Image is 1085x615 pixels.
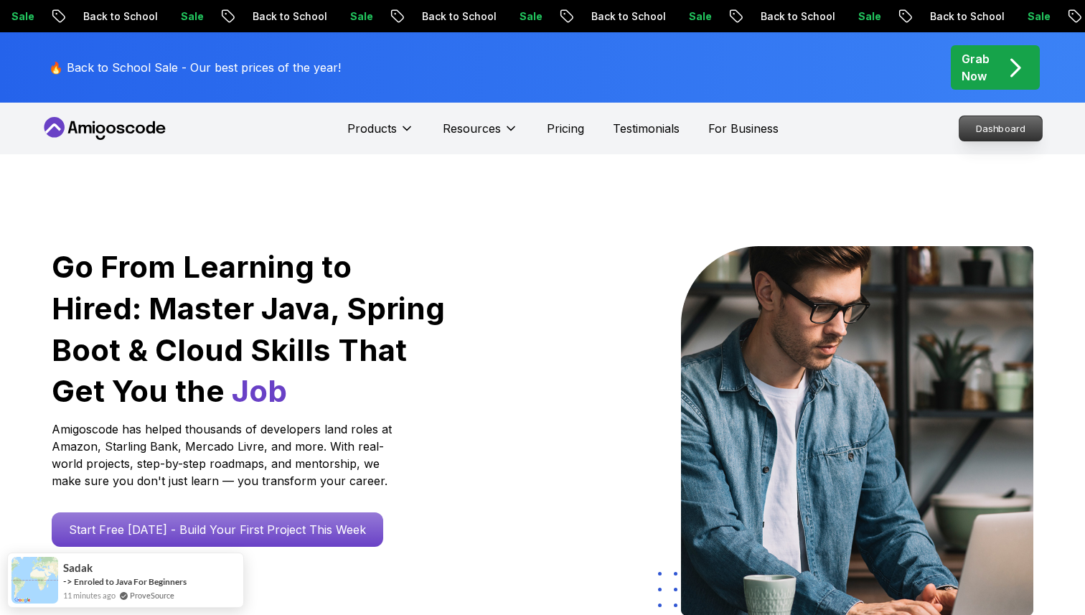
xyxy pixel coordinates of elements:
[52,421,396,489] p: Amigoscode has helped thousands of developers land roles at Amazon, Starling Bank, Mercado Livre,...
[871,9,969,24] p: Back to School
[130,589,174,601] a: ProveSource
[291,9,337,24] p: Sale
[630,9,676,24] p: Sale
[363,9,461,24] p: Back to School
[461,9,507,24] p: Sale
[613,120,680,137] a: Testimonials
[547,120,584,137] a: Pricing
[962,50,990,85] p: Grab Now
[347,120,414,149] button: Products
[63,562,93,574] span: Sadak
[232,372,287,409] span: Job
[63,576,72,587] span: ->
[959,116,1042,141] p: Dashboard
[52,246,447,412] h1: Go From Learning to Hired: Master Java, Spring Boot & Cloud Skills That Get You the
[969,9,1015,24] p: Sale
[443,120,518,149] button: Resources
[708,120,779,137] a: For Business
[443,120,501,137] p: Resources
[799,9,845,24] p: Sale
[49,59,341,76] p: 🔥 Back to School Sale - Our best prices of the year!
[702,9,799,24] p: Back to School
[74,576,187,588] a: Enroled to Java For Beginners
[194,9,291,24] p: Back to School
[122,9,168,24] p: Sale
[63,589,116,601] span: 11 minutes ago
[11,557,58,604] img: provesource social proof notification image
[532,9,630,24] p: Back to School
[347,120,397,137] p: Products
[24,9,122,24] p: Back to School
[959,116,1043,141] a: Dashboard
[52,512,383,547] a: Start Free [DATE] - Build Your First Project This Week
